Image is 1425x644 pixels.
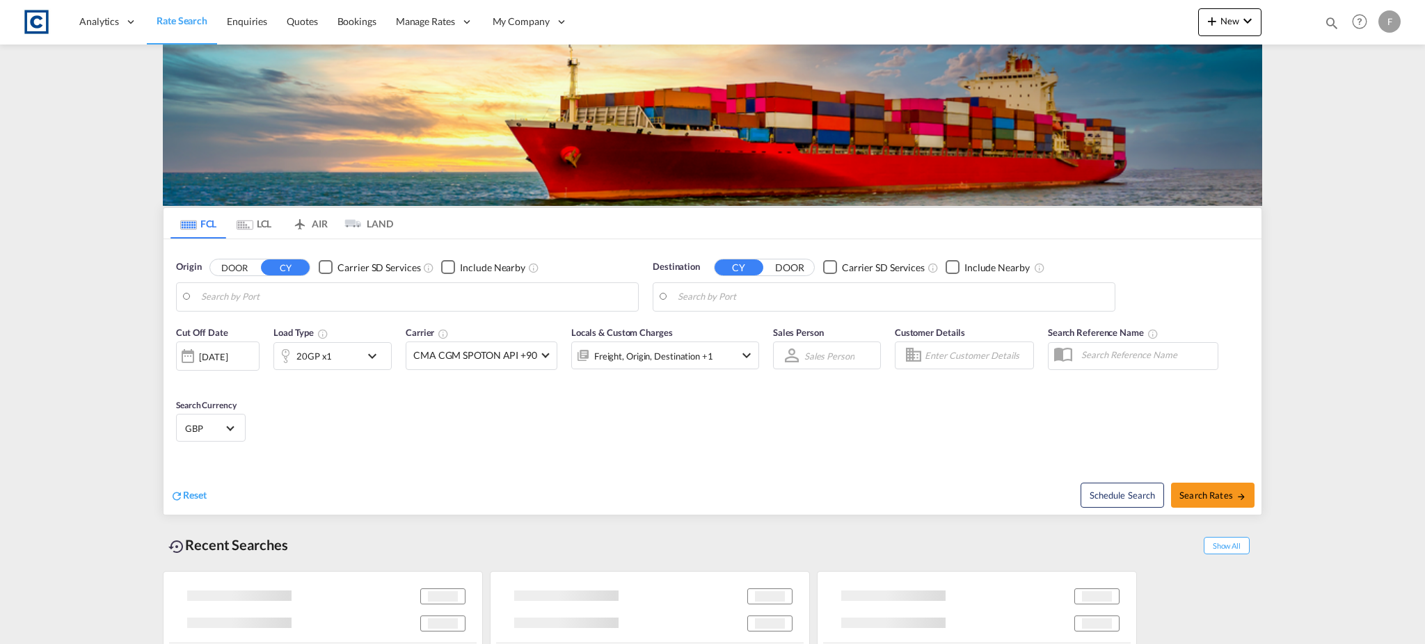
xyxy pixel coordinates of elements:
span: Bookings [337,15,376,27]
md-icon: Unchecked: Ignores neighbouring ports when fetching rates.Checked : Includes neighbouring ports w... [1034,262,1045,273]
div: Include Nearby [460,261,525,275]
span: Analytics [79,15,119,29]
md-tab-item: LCL [226,208,282,239]
md-icon: icon-refresh [170,490,183,502]
md-icon: icon-backup-restore [168,538,185,555]
div: Freight Origin Destination Factory Stuffing [594,346,713,366]
md-tab-item: LAND [337,208,393,239]
md-icon: icon-chevron-down [1239,13,1256,29]
md-icon: icon-arrow-right [1236,492,1246,501]
md-icon: icon-plus 400-fg [1204,13,1220,29]
md-icon: Unchecked: Search for CY (Container Yard) services for all selected carriers.Checked : Search for... [423,262,434,273]
div: icon-magnify [1324,15,1339,36]
md-icon: icon-airplane [292,216,308,226]
md-icon: Unchecked: Search for CY (Container Yard) services for all selected carriers.Checked : Search for... [928,262,939,273]
span: Carrier [406,327,449,338]
span: Show All [1204,537,1250,554]
div: 20GP x1 [296,346,332,366]
div: Freight Origin Destination Factory Stuffingicon-chevron-down [571,341,759,369]
div: [DATE] [199,351,228,363]
span: Enquiries [227,15,267,27]
img: LCL+%26+FCL+BACKGROUND.png [163,45,1262,206]
span: Destination [653,260,700,274]
md-icon: icon-chevron-down [364,348,388,364]
span: New [1204,15,1256,26]
button: Search Ratesicon-arrow-right [1171,483,1255,508]
input: Search by Port [201,287,631,307]
md-checkbox: Checkbox No Ink [823,260,925,275]
div: 20GP x1icon-chevron-down [273,342,392,370]
md-icon: Your search will be saved by the below given name [1147,328,1159,339]
md-checkbox: Checkbox No Ink [319,260,420,275]
span: Sales Person [773,327,824,338]
md-tab-item: FCL [170,208,226,239]
span: Customer Details [895,327,965,338]
div: Carrier SD Services [337,261,420,275]
button: Note: By default Schedule search will only considerorigin ports, destination ports and cut off da... [1081,483,1164,508]
input: Enter Customer Details [925,345,1029,366]
md-pagination-wrapper: Use the left and right arrow keys to navigate between tabs [170,208,393,239]
div: Carrier SD Services [842,261,925,275]
button: icon-plus 400-fgNewicon-chevron-down [1198,8,1261,36]
input: Search Reference Name [1074,344,1218,365]
button: CY [715,259,763,275]
md-select: Select Currency: £ GBPUnited Kingdom Pound [184,418,238,438]
span: Reset [183,489,207,501]
md-icon: icon-magnify [1324,15,1339,31]
div: Include Nearby [964,261,1030,275]
span: Search Currency [176,400,237,410]
md-checkbox: Checkbox No Ink [946,260,1030,275]
md-icon: The selected Trucker/Carrierwill be displayed in the rate results If the rates are from another f... [438,328,449,339]
div: Origin DOOR CY Checkbox No InkUnchecked: Search for CY (Container Yard) services for all selected... [164,239,1261,515]
span: CMA CGM SPOTON API +90 [413,348,537,362]
span: Manage Rates [396,15,455,29]
span: Help [1348,10,1371,33]
span: Search Rates [1179,490,1246,501]
span: Rate Search [157,15,207,26]
div: Recent Searches [163,529,294,561]
md-icon: icon-information-outline [317,328,328,339]
div: F [1378,10,1401,33]
md-select: Sales Person [803,346,856,366]
span: Quotes [287,15,317,27]
span: Cut Off Date [176,327,228,338]
input: Search by Port [678,287,1108,307]
md-datepicker: Select [176,369,186,388]
button: CY [261,259,310,275]
img: 1fdb9190129311efbfaf67cbb4249bed.jpeg [21,6,52,38]
span: Search Reference Name [1048,327,1159,338]
md-icon: icon-chevron-down [738,347,755,364]
button: DOOR [210,259,259,275]
span: My Company [493,15,550,29]
span: Load Type [273,327,328,338]
span: Origin [176,260,201,274]
span: GBP [185,422,224,435]
div: [DATE] [176,341,260,371]
md-checkbox: Checkbox No Ink [441,260,525,275]
div: Help [1348,10,1378,35]
md-icon: Unchecked: Ignores neighbouring ports when fetching rates.Checked : Includes neighbouring ports w... [528,262,539,273]
button: DOOR [765,259,814,275]
span: Locals & Custom Charges [571,327,673,338]
md-tab-item: AIR [282,208,337,239]
div: icon-refreshReset [170,488,207,504]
